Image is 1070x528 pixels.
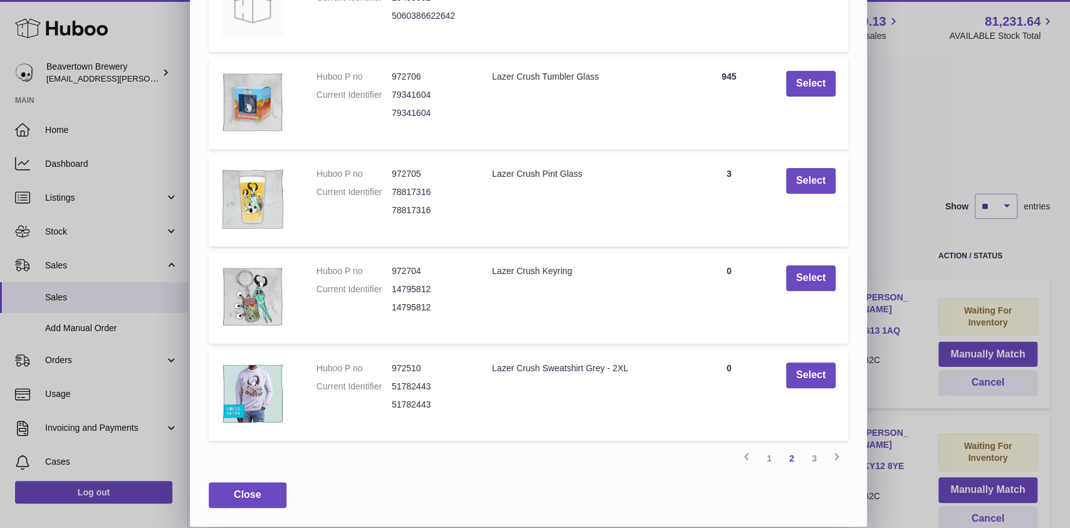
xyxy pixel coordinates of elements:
dd: 51782443 [392,381,467,393]
dd: 51782443 [392,399,467,411]
dd: 972705 [392,168,467,180]
td: 0 [684,253,774,344]
button: Select [786,362,836,388]
button: Select [786,168,836,194]
dd: 972510 [392,362,467,374]
dd: 79341604 [392,107,467,119]
td: 0 [684,350,774,441]
dt: Current Identifier [317,283,392,295]
dt: Huboo P no [317,265,392,277]
img: Lazer Crush Sweatshirt Grey - 2XL [221,362,284,425]
a: 2 [780,447,803,470]
dt: Current Identifier [317,186,392,198]
dd: 78817316 [392,204,467,216]
dd: 14795812 [392,283,467,295]
dd: 972706 [392,71,467,83]
dd: 5060386622642 [392,10,467,22]
button: Select [786,265,836,291]
div: Lazer Crush Pint Glass [492,168,672,180]
a: 3 [803,447,826,470]
span: Close [234,489,261,500]
a: 1 [758,447,780,470]
img: Lazer Crush Keyring [221,265,284,328]
td: 945 [684,58,774,149]
dt: Huboo P no [317,362,392,374]
img: Lazer Crush Tumbler Glass [221,71,284,134]
dt: Huboo P no [317,168,392,180]
div: Lazer Crush Sweatshirt Grey - 2XL [492,362,672,374]
dd: 79341604 [392,89,467,101]
dt: Huboo P no [317,71,392,83]
dt: Current Identifier [317,381,392,393]
button: Close [209,482,286,508]
dd: 972704 [392,265,467,277]
div: Lazer Crush Tumbler Glass [492,71,672,83]
img: Lazer Crush Pint Glass [221,168,284,231]
button: Select [786,71,836,97]
dt: Current Identifier [317,89,392,101]
dd: 14795812 [392,302,467,314]
dd: 78817316 [392,186,467,198]
div: Lazer Crush Keyring [492,265,672,277]
td: 3 [684,156,774,246]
